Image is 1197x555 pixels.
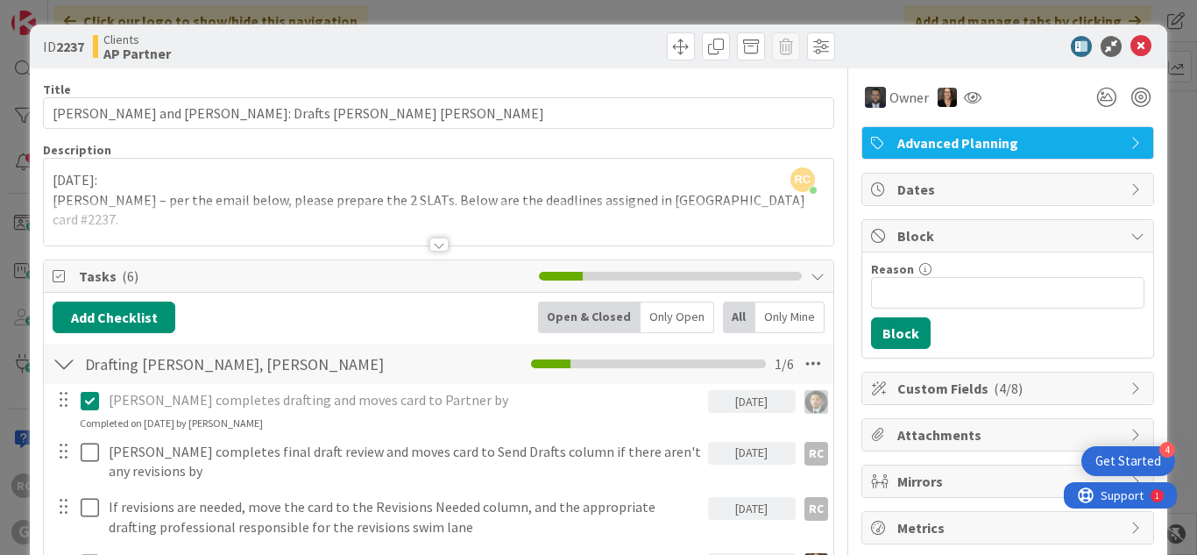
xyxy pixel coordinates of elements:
[897,378,1122,399] span: Custom Fields
[103,32,171,46] span: Clients
[897,517,1122,538] span: Metrics
[755,302,825,333] div: Only Mine
[897,471,1122,492] span: Mirrors
[775,353,794,374] span: 1 / 6
[994,380,1023,397] span: ( 4/8 )
[43,142,111,158] span: Description
[109,497,701,537] p: If revisions are needed, move the card to the Revisions Needed column, and the appropriate drafti...
[708,390,796,413] div: [DATE]
[708,442,796,465] div: [DATE]
[43,97,834,129] input: type card name here...
[1081,446,1175,476] div: Open Get Started checklist, remaining modules: 4
[53,302,175,333] button: Add Checklist
[723,302,755,333] div: All
[641,302,714,333] div: Only Open
[897,132,1122,153] span: Advanced Planning
[790,167,815,192] span: RC
[708,497,796,520] div: [DATE]
[56,38,84,55] b: 2237
[122,267,138,285] span: ( 6 )
[897,179,1122,200] span: Dates
[53,170,825,190] p: [DATE]:
[897,225,1122,246] span: Block
[1095,452,1161,470] div: Get Started
[804,497,828,521] div: RC
[109,390,701,410] p: [PERSON_NAME] completes drafting and moves card to Partner by
[79,348,407,380] input: Add Checklist...
[1159,442,1175,458] div: 4
[871,261,914,277] label: Reason
[103,46,171,60] b: AP Partner
[938,88,957,107] img: MW
[43,36,84,57] span: ID
[37,3,80,24] span: Support
[91,7,96,21] div: 1
[889,87,929,108] span: Owner
[871,317,931,349] button: Block
[865,87,886,108] img: JW
[80,416,263,431] div: Completed on [DATE] by [PERSON_NAME]
[43,82,71,97] label: Title
[804,442,828,466] div: RC
[897,424,1122,445] span: Attachments
[804,390,828,414] img: CG
[53,190,825,230] p: [PERSON_NAME] – per the email below, please prepare the 2 SLATs. Below are the deadlines assigned...
[538,302,641,333] div: Open & Closed
[79,266,530,287] span: Tasks
[109,442,701,481] p: [PERSON_NAME] completes final draft review and moves card to Send Drafts column if there aren't a...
